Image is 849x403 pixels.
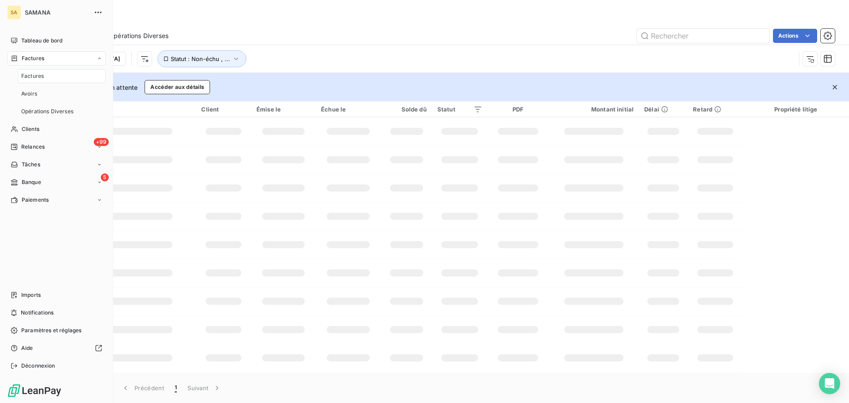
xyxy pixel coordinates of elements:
[256,106,310,113] div: Émise le
[25,9,88,16] span: SAMANA
[109,31,168,40] span: Opérations Diverses
[819,373,840,394] div: Open Intercom Messenger
[7,5,21,19] div: SA
[7,341,106,355] a: Aide
[21,309,54,317] span: Notifications
[21,72,44,80] span: Factures
[21,90,37,98] span: Avoirs
[21,344,33,352] span: Aide
[493,106,543,113] div: PDF
[21,37,62,45] span: Tableau de bord
[748,106,844,113] div: Propriété litige
[637,29,769,43] input: Rechercher
[321,106,376,113] div: Échue le
[21,291,41,299] span: Imports
[22,54,44,62] span: Factures
[22,196,49,204] span: Paiements
[201,106,246,113] div: Client
[21,107,73,115] span: Opérations Diverses
[773,29,817,43] button: Actions
[21,143,45,151] span: Relances
[182,379,227,397] button: Suivant
[171,55,230,62] span: Statut : Non-échu , ...
[94,138,109,146] span: +99
[554,106,634,113] div: Montant initial
[22,178,41,186] span: Banque
[21,362,55,370] span: Déconnexion
[145,80,210,94] button: Accéder aux détails
[21,326,81,334] span: Paramètres et réglages
[386,106,427,113] div: Solde dû
[175,384,177,392] span: 1
[644,106,682,113] div: Délai
[169,379,182,397] button: 1
[7,384,62,398] img: Logo LeanPay
[157,50,246,67] button: Statut : Non-échu , ...
[22,161,40,169] span: Tâches
[101,173,109,181] span: 5
[116,379,169,397] button: Précédent
[22,125,39,133] span: Clients
[693,106,738,113] div: Retard
[437,106,482,113] div: Statut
